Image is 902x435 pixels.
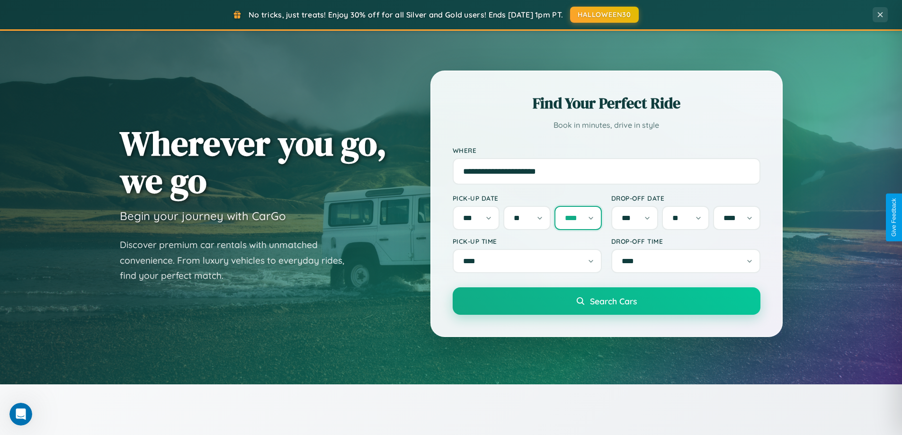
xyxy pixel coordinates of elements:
label: Where [453,146,760,154]
span: Search Cars [590,296,637,306]
h1: Wherever you go, we go [120,124,387,199]
p: Book in minutes, drive in style [453,118,760,132]
h2: Find Your Perfect Ride [453,93,760,114]
p: Discover premium car rentals with unmatched convenience. From luxury vehicles to everyday rides, ... [120,237,357,284]
h3: Begin your journey with CarGo [120,209,286,223]
label: Drop-off Time [611,237,760,245]
label: Pick-up Date [453,194,602,202]
label: Drop-off Date [611,194,760,202]
iframe: Intercom live chat [9,403,32,426]
label: Pick-up Time [453,237,602,245]
span: No tricks, just treats! Enjoy 30% off for all Silver and Gold users! Ends [DATE] 1pm PT. [249,10,563,19]
button: Search Cars [453,287,760,315]
div: Give Feedback [891,198,897,237]
button: HALLOWEEN30 [570,7,639,23]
